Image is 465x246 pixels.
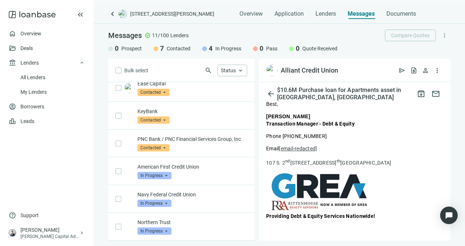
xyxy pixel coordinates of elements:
[170,32,189,39] span: Lenders
[115,44,118,53] span: 0
[118,9,127,18] img: deal-logo
[348,10,375,17] span: Messages
[417,89,426,98] span: archive
[414,87,428,101] button: archive
[239,10,263,18] span: Overview
[281,66,338,75] div: Alliant Credit Union
[315,10,336,18] span: Lenders
[205,67,212,74] span: search
[266,65,278,76] img: 0b37c2ec-d0f1-4b23-b959-ae1745a51885.png
[440,207,458,224] div: Open Intercom Messenger
[137,135,247,143] p: PNC Bank / PNC Financial Services Group, Inc
[434,67,441,74] span: more_vert
[20,55,39,70] span: Lenders
[237,67,244,74] span: keyboard_arrow_up
[130,10,214,18] span: [STREET_ADDRESS][PERSON_NAME]
[266,89,275,98] span: arrow_back
[137,89,170,96] span: Contacted
[422,67,429,74] span: person
[386,10,416,18] span: Documents
[439,30,450,41] button: more_vert
[441,32,448,39] span: more_vert
[137,172,171,179] span: In Progress
[9,212,16,219] span: help
[20,31,41,36] a: Overview
[215,45,241,52] span: In Progress
[9,59,16,66] span: account_balance
[79,230,85,236] span: keyboard_arrow_right
[108,9,117,18] a: keyboard_arrow_left
[76,10,85,19] button: keyboard_double_arrow_left
[137,116,170,124] span: Contacted
[276,87,414,101] div: $10.6M Purchase loan for Apartments asset in [GEOGRAPHIC_DATA], [GEOGRAPHIC_DATA]
[20,234,79,239] div: [PERSON_NAME] Capital Advisors
[79,60,85,66] span: keyboard_arrow_up
[431,89,440,98] span: mail
[209,44,212,53] span: 4
[266,45,277,52] span: Pass
[121,45,142,52] span: Prospect
[20,118,34,124] a: Leads
[20,226,79,234] div: [PERSON_NAME]
[124,66,148,74] span: Bulk select
[20,74,45,80] a: All Lenders
[137,163,247,170] p: American First Credit Union
[137,108,247,115] p: KeyBank
[275,10,304,18] span: Application
[420,65,431,76] button: person
[137,80,247,87] p: Ease Capital
[296,44,299,53] span: 0
[167,45,190,52] span: Contacted
[410,67,417,74] span: request_quote
[260,44,263,53] span: 0
[408,65,420,76] button: request_quote
[137,144,170,151] span: Contacted
[137,219,247,226] p: Northern Trust
[396,65,408,76] button: send
[152,32,169,39] span: 11/100
[137,200,171,207] span: In Progress
[428,87,443,101] button: mail
[9,230,16,236] img: avatar
[431,65,443,76] button: more_vert
[385,30,436,41] button: Compare Quotes
[137,227,171,235] span: In Progress
[20,212,39,219] span: Support
[221,68,236,73] span: Status
[145,32,151,38] span: check_circle
[137,191,247,198] p: Navy Federal Credit Union
[302,45,337,52] span: Quote Received
[108,31,142,40] span: Messages
[160,44,164,53] span: 7
[20,45,33,51] a: Deals
[124,83,135,93] img: dfb93afe-db03-4b3f-8dc4-6272b5266fa8
[398,67,406,74] span: send
[20,104,44,109] a: Borrowers
[20,89,47,95] a: My Lenders
[266,87,276,101] button: arrow_back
